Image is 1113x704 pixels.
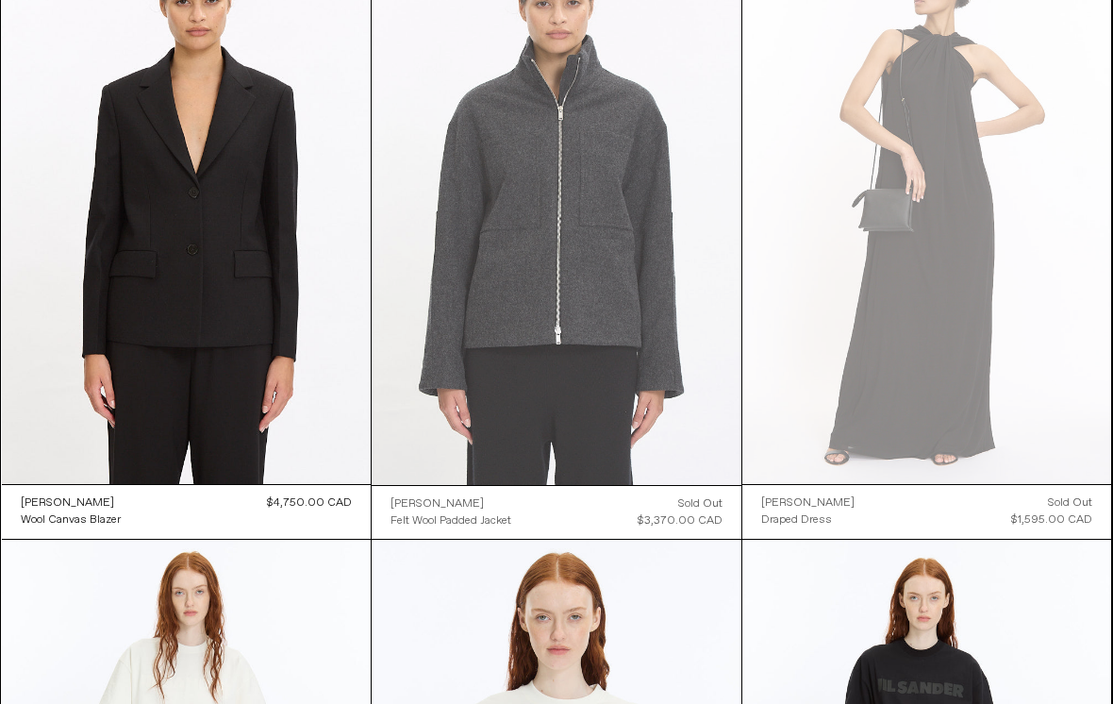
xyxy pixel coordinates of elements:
[390,496,484,512] div: [PERSON_NAME]
[678,495,723,512] div: Sold out
[1048,494,1092,511] div: Sold out
[761,511,855,528] a: Draped Dress
[638,512,723,529] div: $3,370.00 CAD
[21,512,121,528] div: Wool Canvas Blazer
[390,513,511,529] div: Felt Wool Padded Jacket
[21,511,121,528] a: Wool Canvas Blazer
[761,512,832,528] div: Draped Dress
[390,512,511,529] a: Felt Wool Padded Jacket
[267,494,352,511] div: $4,750.00 CAD
[21,495,114,511] div: [PERSON_NAME]
[761,494,855,511] a: [PERSON_NAME]
[1011,511,1092,528] div: $1,595.00 CAD
[21,494,121,511] a: [PERSON_NAME]
[390,495,511,512] a: [PERSON_NAME]
[761,495,855,511] div: [PERSON_NAME]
